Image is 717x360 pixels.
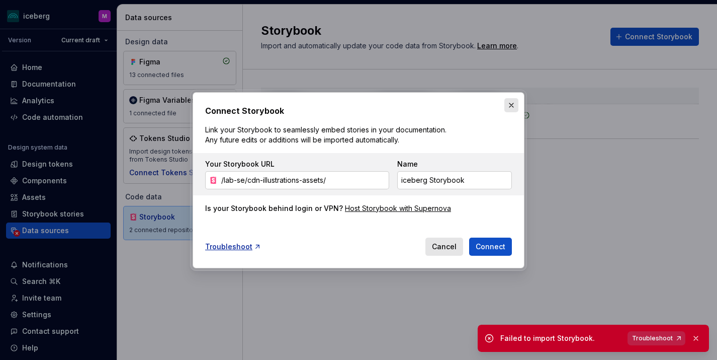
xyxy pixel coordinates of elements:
[432,242,457,252] span: Cancel
[632,334,673,342] span: Troubleshoot
[397,171,512,189] input: Custom Storybook Name
[205,242,261,252] a: Troubleshoot
[217,171,389,189] input: https://your-storybook-domain.com/...
[628,331,685,345] a: Troubleshoot
[425,238,463,256] button: Cancel
[205,125,451,145] p: Link your Storybook to seamlessly embed stories in your documentation. Any future edits or additi...
[397,159,418,169] label: Name
[205,159,275,169] label: Your Storybook URL
[469,238,512,256] button: Connect
[500,333,621,343] div: Failed to import Storybook.
[205,203,343,213] div: Is your Storybook behind login or VPN?
[345,203,451,213] a: Host Storybook with Supernova
[476,242,505,252] span: Connect
[205,105,512,117] h2: Connect Storybook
